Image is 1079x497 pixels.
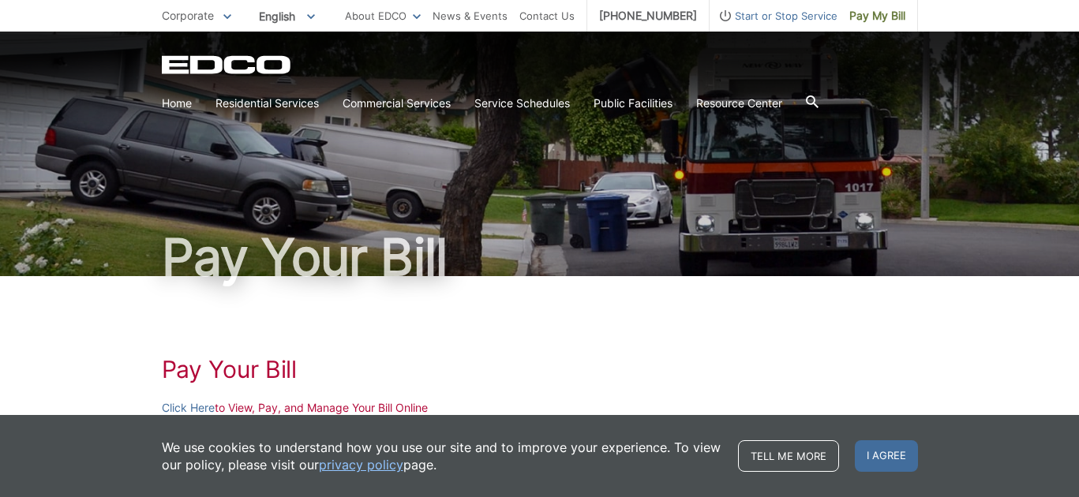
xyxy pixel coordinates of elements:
a: Service Schedules [474,95,570,112]
span: Corporate [162,9,214,22]
a: Click Here [162,399,215,417]
a: EDCD logo. Return to the homepage. [162,55,293,74]
h1: Pay Your Bill [162,232,918,282]
a: News & Events [433,7,508,24]
p: to View, Pay, and Manage Your Bill Online [162,399,918,417]
a: Commercial Services [343,95,451,112]
a: Public Facilities [594,95,673,112]
h1: Pay Your Bill [162,355,918,383]
p: We use cookies to understand how you use our site and to improve your experience. To view our pol... [162,439,722,473]
span: Pay My Bill [849,7,905,24]
a: Resource Center [696,95,782,112]
a: About EDCO [345,7,421,24]
a: Tell me more [738,440,839,472]
span: I agree [855,440,918,472]
a: Home [162,95,192,112]
a: Contact Us [519,7,575,24]
a: privacy policy [319,456,403,473]
a: Residential Services [215,95,319,112]
span: English [247,3,327,29]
